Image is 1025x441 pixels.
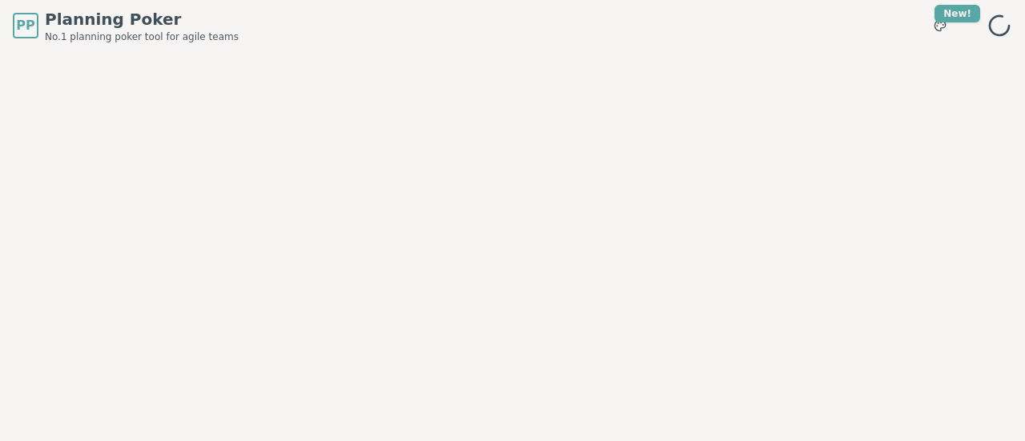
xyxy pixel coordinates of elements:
span: PP [16,16,34,35]
span: No.1 planning poker tool for agile teams [45,30,239,43]
span: Planning Poker [45,8,239,30]
div: New! [935,5,980,22]
a: PPPlanning PokerNo.1 planning poker tool for agile teams [13,8,239,43]
button: New! [926,11,955,40]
